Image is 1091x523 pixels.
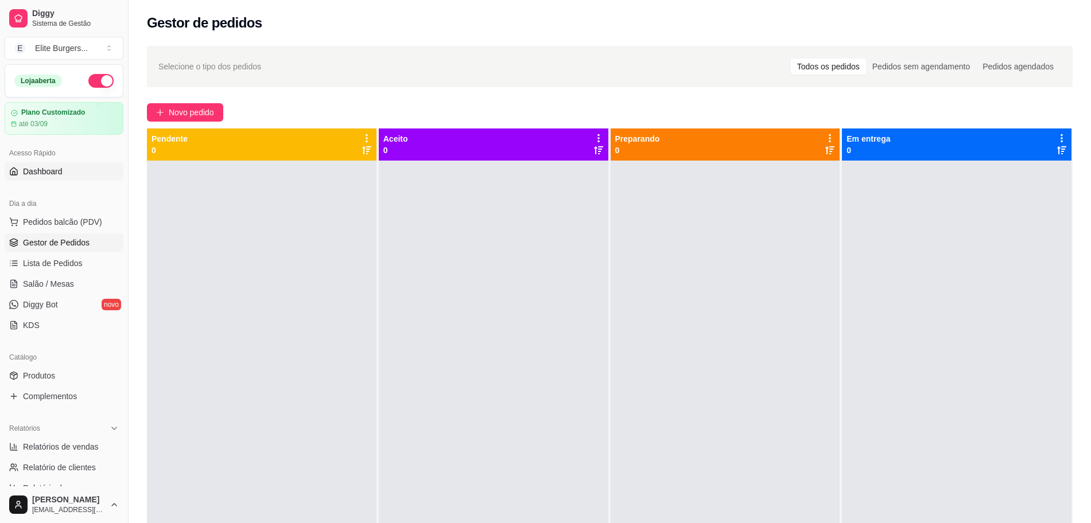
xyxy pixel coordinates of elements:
span: Relatório de clientes [23,462,96,473]
a: Relatório de mesas [5,479,123,497]
div: Elite Burgers ... [35,42,88,54]
a: Lista de Pedidos [5,254,123,272]
article: Plano Customizado [21,108,85,117]
span: Produtos [23,370,55,381]
p: Em entrega [847,133,890,145]
span: Novo pedido [169,106,214,119]
p: Pendente [152,133,188,145]
a: Produtos [5,366,123,385]
span: KDS [23,319,40,331]
a: Diggy Botnovo [5,295,123,314]
a: Dashboard [5,162,123,181]
span: Selecione o tipo dos pedidos [158,60,261,73]
p: Aceito [383,133,408,145]
div: Pedidos sem agendamento [866,58,976,75]
a: KDS [5,316,123,334]
span: Diggy Bot [23,299,58,310]
article: até 03/09 [19,119,48,128]
h2: Gestor de pedidos [147,14,262,32]
span: Salão / Mesas [23,278,74,290]
a: Plano Customizadoaté 03/09 [5,102,123,135]
span: [EMAIL_ADDRESS][DOMAIN_NAME] [32,505,105,514]
div: Loja aberta [14,75,62,87]
div: Acesso Rápido [5,144,123,162]
div: Pedidos agendados [976,58,1060,75]
button: Pedidos balcão (PDV) [5,213,123,231]
div: Catálogo [5,348,123,366]
a: Complementos [5,387,123,405]
span: Sistema de Gestão [32,19,119,28]
button: Novo pedido [147,103,223,122]
button: Alterar Status [88,74,114,88]
p: 0 [152,145,188,156]
span: Complementos [23,391,77,402]
span: Diggy [32,9,119,19]
p: 0 [383,145,408,156]
a: Relatórios de vendas [5,438,123,456]
button: [PERSON_NAME][EMAIL_ADDRESS][DOMAIN_NAME] [5,491,123,518]
span: Gestor de Pedidos [23,237,90,248]
a: Salão / Mesas [5,275,123,293]
span: Relatórios [9,424,40,433]
span: Pedidos balcão (PDV) [23,216,102,228]
span: Relatório de mesas [23,482,92,494]
a: Relatório de clientes [5,458,123,477]
span: E [14,42,26,54]
a: DiggySistema de Gestão [5,5,123,32]
span: [PERSON_NAME] [32,495,105,505]
p: 0 [847,145,890,156]
p: Preparando [615,133,660,145]
div: Dia a dia [5,194,123,213]
a: Gestor de Pedidos [5,233,123,252]
div: Todos os pedidos [791,58,866,75]
span: plus [156,108,164,116]
span: Lista de Pedidos [23,257,83,269]
span: Relatórios de vendas [23,441,99,452]
button: Select a team [5,37,123,60]
p: 0 [615,145,660,156]
span: Dashboard [23,166,63,177]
